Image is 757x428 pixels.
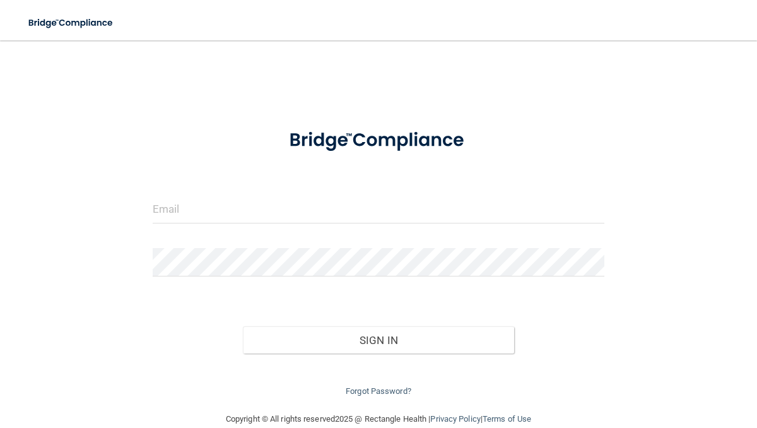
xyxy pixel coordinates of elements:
a: Forgot Password? [346,386,411,396]
a: Terms of Use [483,414,531,424]
input: Email [153,195,605,223]
button: Sign In [243,326,514,354]
a: Privacy Policy [430,414,480,424]
img: bridge_compliance_login_screen.278c3ca4.svg [19,10,124,36]
img: bridge_compliance_login_screen.278c3ca4.svg [270,116,486,165]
